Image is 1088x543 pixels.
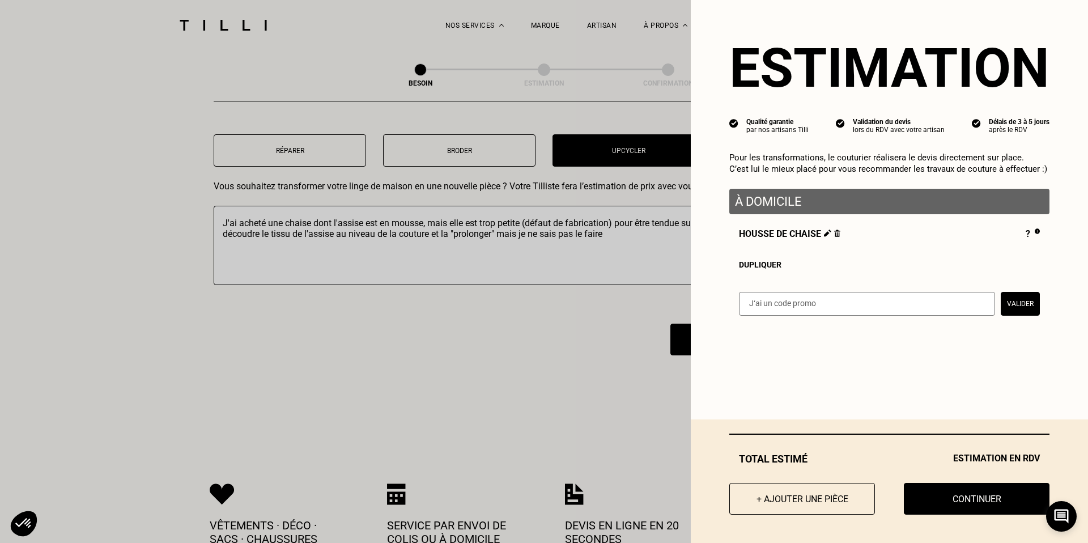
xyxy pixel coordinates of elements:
button: Valider [1001,292,1040,316]
span: Housse de chaise [739,228,840,241]
div: lors du RDV avec votre artisan [853,126,945,134]
img: icon list info [729,118,738,128]
section: Estimation [729,36,1049,100]
div: ? [1026,228,1040,241]
div: Qualité garantie [746,118,809,126]
p: Pour les transformations, le couturier réalisera le devis directement sur place. C’est lui le mie... [729,152,1049,175]
img: icon list info [836,118,845,128]
button: + Ajouter une pièce [729,483,875,515]
div: Délais de 3 à 5 jours [989,118,1049,126]
img: Éditer [824,230,831,237]
div: Validation du devis [853,118,945,126]
div: après le RDV [989,126,1049,134]
img: Supprimer [834,230,840,237]
div: Total estimé [729,453,1049,465]
img: icon list info [972,118,981,128]
div: Dupliquer [739,260,1040,269]
button: Continuer [904,483,1049,515]
span: Estimation en RDV [953,453,1040,465]
p: À domicile [735,194,1044,209]
div: par nos artisans Tilli [746,126,809,134]
input: J‘ai un code promo [739,292,995,316]
img: Pourquoi le prix est indéfini ? [1035,228,1040,234]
